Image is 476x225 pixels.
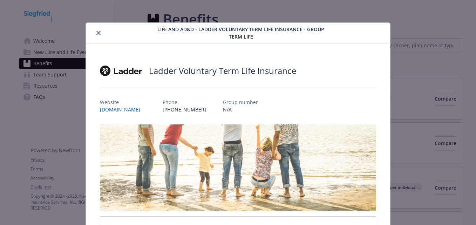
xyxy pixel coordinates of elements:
span: Life and AD&D - Ladder Voluntary Term Life Insurance - Group Term Life [151,26,331,40]
a: [DOMAIN_NAME] [100,106,146,113]
h2: Ladder Voluntary Term Life Insurance [149,65,296,77]
p: N/A [223,106,258,113]
img: banner [100,124,376,211]
button: close [94,29,103,37]
p: Phone [163,98,206,106]
p: Group number [223,98,258,106]
img: Ladder [100,60,142,81]
p: Website [100,98,146,106]
p: [PHONE_NUMBER] [163,106,206,113]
